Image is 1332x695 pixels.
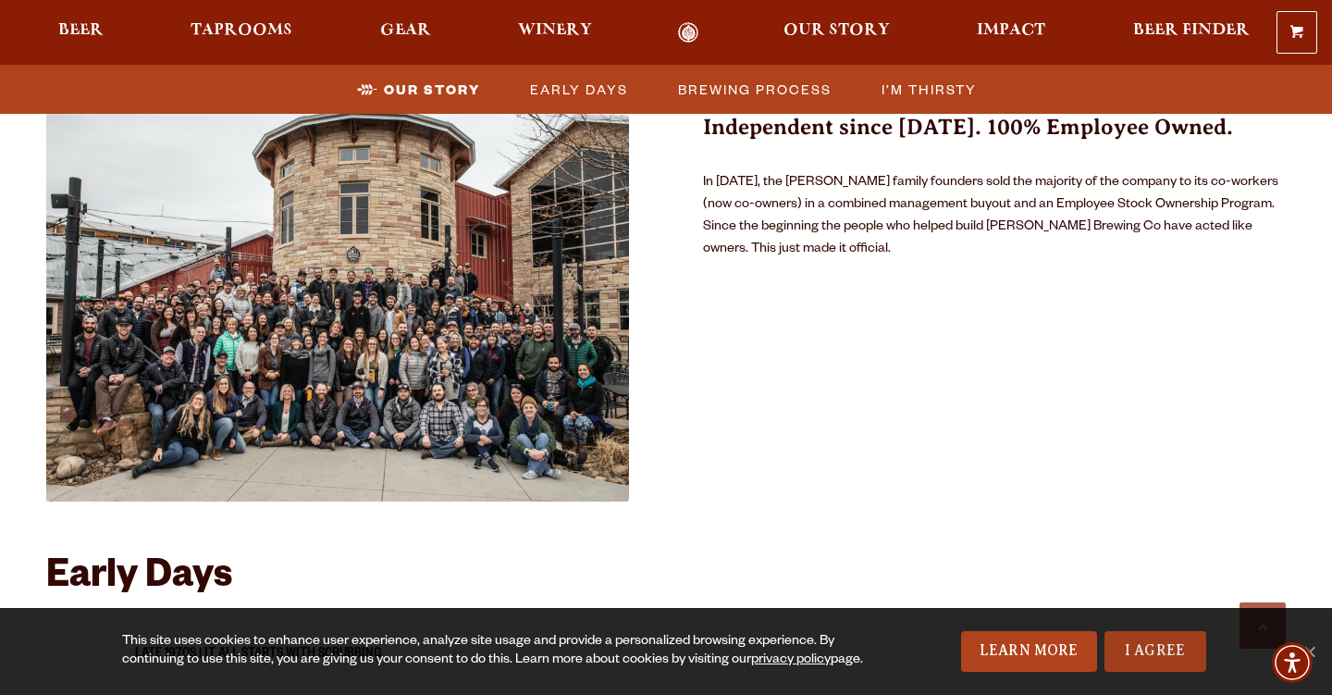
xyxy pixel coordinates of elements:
span: Beer [58,23,104,38]
a: Taprooms [179,22,304,43]
h3: Independent since [DATE]. 100% Employee Owned. [703,113,1286,165]
div: This site uses cookies to enhance user experience, analyze site usage and provide a personalized ... [122,633,866,670]
a: Learn More [961,631,1097,672]
h2: Early Days [46,557,1286,602]
a: Our Story [346,76,489,103]
p: In [DATE], the [PERSON_NAME] family founders sold the majority of the company to its co-workers (... [703,172,1286,261]
a: privacy policy [751,653,831,668]
span: Impact [977,23,1045,38]
span: Taprooms [191,23,292,38]
a: Winery [506,22,604,43]
a: Gear [368,22,443,43]
a: Scroll to top [1239,602,1286,649]
a: Odell Home [654,22,723,43]
span: Winery [518,23,592,38]
span: Brewing Process [678,76,832,103]
a: Impact [965,22,1057,43]
span: Early Days [530,76,628,103]
span: Gear [380,23,431,38]
span: Beer Finder [1133,23,1250,38]
a: I Agree [1104,631,1206,672]
a: Brewing Process [667,76,841,103]
a: I’m Thirsty [870,76,986,103]
span: Our Story [384,76,480,103]
img: 2020FamPhoto [46,113,629,502]
a: Early Days [519,76,637,103]
span: I’m Thirsty [882,76,977,103]
a: Beer [46,22,116,43]
a: Our Story [771,22,902,43]
div: Accessibility Menu [1272,642,1313,683]
span: Our Story [783,23,890,38]
a: Beer Finder [1121,22,1262,43]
